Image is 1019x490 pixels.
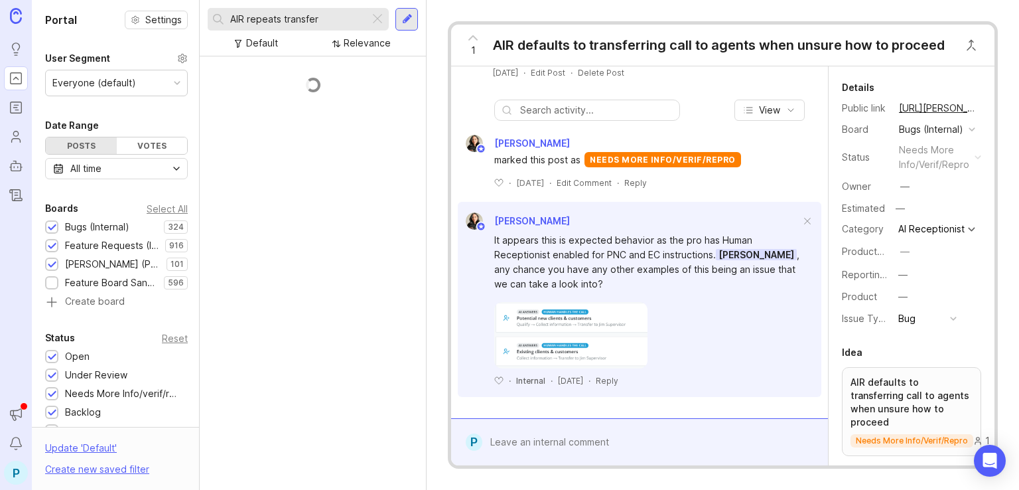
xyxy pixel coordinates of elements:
[493,36,945,54] div: AIR defaults to transferring call to agents when unsure how to proceed
[162,335,188,342] div: Reset
[734,100,805,121] button: View
[493,67,518,78] a: [DATE]
[471,43,476,58] span: 1
[898,311,916,326] div: Bug
[65,386,181,401] div: Needs More Info/verif/repro
[842,269,913,280] label: Reporting Team
[65,276,157,290] div: Feature Board Sandbox [DATE]
[842,101,888,116] div: Public link
[4,37,28,61] a: Ideas
[974,445,1006,477] div: Open Intercom Messenger
[494,136,570,151] span: [PERSON_NAME]
[4,402,28,426] button: Announcements
[52,76,136,90] div: Everyone (default)
[716,249,797,260] span: [PERSON_NAME]
[842,122,888,137] div: Board
[617,177,619,189] div: ·
[856,436,968,446] p: needs more info/verif/repro
[516,375,545,386] div: Internal
[45,12,77,28] h1: Portal
[898,268,908,282] div: —
[169,240,184,251] p: 916
[4,96,28,120] a: Roadmaps
[588,375,590,386] div: ·
[892,200,909,217] div: —
[558,376,583,386] time: [DATE]
[571,67,573,78] div: ·
[45,50,110,66] div: User Segment
[842,367,981,456] a: AIR defaults to transferring call to agents when unsure how to proceedneeds more info/verif/repro1
[344,36,391,50] div: Relevance
[896,243,914,260] button: ProductboardID
[4,461,28,485] button: P
[842,345,862,361] div: Idea
[45,462,149,477] div: Create new saved filter
[70,161,102,176] div: All time
[65,349,90,364] div: Open
[145,13,182,27] span: Settings
[476,144,486,154] img: member badge
[842,204,885,213] div: Estimated
[899,122,963,137] div: Bugs (Internal)
[45,441,117,462] div: Update ' Default '
[898,289,908,304] div: —
[900,179,910,194] div: —
[520,103,673,118] input: Search activity...
[170,259,184,270] p: 101
[65,257,160,272] div: [PERSON_NAME] (Public)
[842,80,874,96] div: Details
[842,150,888,165] div: Status
[125,11,188,29] button: Settings
[466,212,483,230] img: Ysabelle Eugenio
[898,224,965,234] div: AI Receptionist
[973,436,990,446] div: 1
[494,233,800,291] div: It appears this is expected behavior as the pro has Human Receptionist enabled for PNC and EC ins...
[117,137,188,154] div: Votes
[46,137,117,154] div: Posts
[476,222,486,232] img: member badge
[458,212,570,230] a: Ysabelle Eugenio[PERSON_NAME]
[842,313,890,324] label: Issue Type
[509,375,511,386] div: ·
[4,183,28,207] a: Changelog
[895,100,981,117] a: [URL][PERSON_NAME]
[494,153,580,167] span: marked this post as
[516,178,544,188] time: [DATE]
[458,135,574,152] a: Ysabelle Eugenio[PERSON_NAME]
[551,375,553,386] div: ·
[494,215,570,226] span: [PERSON_NAME]
[850,376,973,429] p: AIR defaults to transferring call to agents when unsure how to proceed
[557,177,612,189] div: Edit Comment
[45,118,99,133] div: Date Range
[596,375,618,386] div: Reply
[899,143,969,172] div: needs more info/verif/repro
[4,154,28,178] a: Autopilot
[230,12,364,27] input: Search...
[168,222,184,232] p: 324
[65,368,127,382] div: Under Review
[842,246,912,257] label: ProductboardID
[4,125,28,149] a: Users
[246,36,278,50] div: Default
[759,104,780,117] span: View
[958,32,985,58] button: Close button
[45,297,188,309] a: Create board
[509,177,511,189] div: ·
[842,179,888,194] div: Owner
[4,432,28,455] button: Notifications
[65,238,159,253] div: Feature Requests (Internal)
[842,291,877,302] label: Product
[4,66,28,90] a: Portal
[45,201,78,216] div: Boards
[842,222,888,236] div: Category
[531,67,565,78] div: Edit Post
[10,8,22,23] img: Canny Home
[494,302,647,368] img: https://canny-assets.io/images/a1e750adefe78e8d9c471c12522f64ca.png
[493,68,518,78] time: [DATE]
[166,163,187,174] svg: toggle icon
[523,67,525,78] div: ·
[624,177,647,189] div: Reply
[45,330,75,346] div: Status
